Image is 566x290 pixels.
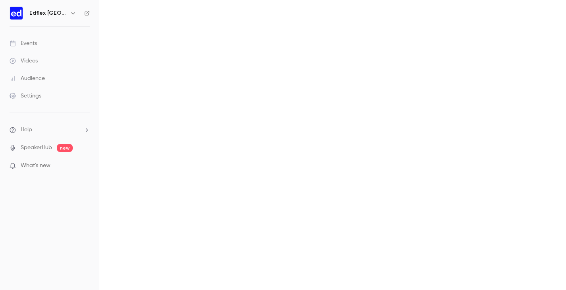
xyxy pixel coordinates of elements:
li: help-dropdown-opener [10,126,90,134]
h6: Edflex [GEOGRAPHIC_DATA] [29,9,67,17]
span: new [57,144,73,152]
span: Help [21,126,32,134]
span: What's new [21,162,50,170]
img: Edflex Italy [10,7,23,19]
div: Events [10,39,37,47]
a: SpeakerHub [21,144,52,152]
div: Audience [10,74,45,82]
div: Settings [10,92,41,100]
div: Videos [10,57,38,65]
